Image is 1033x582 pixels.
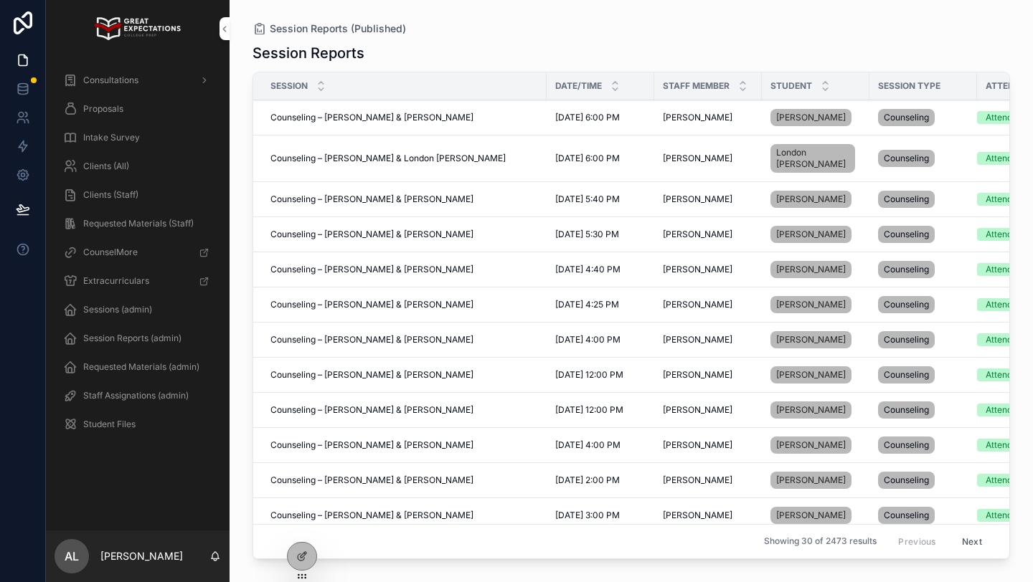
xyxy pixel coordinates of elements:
span: Counseling – [PERSON_NAME] & [PERSON_NAME] [270,264,473,275]
a: Requested Materials (admin) [55,354,221,380]
a: Session Reports (admin) [55,325,221,351]
div: Attended [986,509,1022,522]
span: [DATE] 12:00 PM [555,404,623,416]
a: [DATE] 2:00 PM [555,474,646,486]
a: Student Files [55,411,221,437]
a: Proposals [55,96,221,122]
span: Staff Assignations (admin) [83,390,189,401]
span: [DATE] 4:00 PM [555,439,621,451]
a: London [PERSON_NAME] [770,144,855,173]
a: [PERSON_NAME] [770,223,861,246]
span: Clients (Staff) [83,189,138,201]
span: Showing 30 of 2473 results [764,536,877,548]
span: Counseling [884,474,929,486]
span: Counseling – [PERSON_NAME] & [PERSON_NAME] [270,112,473,123]
p: [PERSON_NAME] [100,549,183,563]
span: [PERSON_NAME] [776,404,846,416]
a: [PERSON_NAME] [770,363,861,386]
span: [DATE] 12:00 PM [555,369,623,381]
a: Counseling [878,223,968,246]
span: [PERSON_NAME] [776,299,846,310]
a: [DATE] 4:25 PM [555,299,646,310]
span: [PERSON_NAME] [776,229,846,240]
a: [PERSON_NAME] [770,472,852,489]
span: Counseling – [PERSON_NAME] & [PERSON_NAME] [270,229,473,240]
a: Counseling – [PERSON_NAME] & London [PERSON_NAME] [270,153,538,164]
span: Counseling [884,510,929,521]
span: Counseling – [PERSON_NAME] & [PERSON_NAME] [270,334,473,345]
a: [PERSON_NAME] [663,112,753,123]
div: Attended [986,193,1022,206]
a: [PERSON_NAME] [770,258,861,281]
div: scrollable content [46,57,230,456]
a: [PERSON_NAME] [663,299,753,310]
a: [PERSON_NAME] [663,439,753,451]
a: [PERSON_NAME] [663,369,753,381]
a: [DATE] 5:40 PM [555,194,646,205]
a: [PERSON_NAME] [770,328,861,351]
a: [PERSON_NAME] [663,229,753,240]
span: [PERSON_NAME] [776,369,846,381]
a: [DATE] 12:00 PM [555,404,646,416]
span: Session Reports (admin) [83,333,181,344]
a: Counseling – [PERSON_NAME] & [PERSON_NAME] [270,369,538,381]
span: CounselMore [83,247,138,258]
a: Counseling [878,147,968,170]
span: [DATE] 4:00 PM [555,334,621,345]
span: Requested Materials (admin) [83,361,199,373]
div: Attended [986,298,1022,311]
span: [PERSON_NAME] [663,369,732,381]
span: [PERSON_NAME] [776,264,846,275]
a: [PERSON_NAME] [770,504,861,527]
span: Counseling – [PERSON_NAME] & [PERSON_NAME] [270,194,473,205]
span: [PERSON_NAME] [776,112,846,123]
a: London [PERSON_NAME] [770,141,861,176]
span: Clients (All) [83,161,129,172]
div: Attended [986,152,1022,165]
span: Counseling [884,334,929,345]
a: Counseling – [PERSON_NAME] & [PERSON_NAME] [270,194,538,205]
a: Counseling [878,504,968,527]
span: Session Type [878,80,940,92]
a: [DATE] 4:00 PM [555,334,646,345]
span: Sessions (admin) [83,304,152,315]
span: [PERSON_NAME] [776,334,846,345]
a: [PERSON_NAME] [663,194,753,205]
span: Requested Materials (Staff) [83,218,194,229]
a: Clients (All) [55,153,221,179]
a: Counseling [878,328,968,351]
span: Counseling [884,299,929,310]
span: [PERSON_NAME] [663,153,732,164]
a: [PERSON_NAME] [770,106,861,129]
span: [PERSON_NAME] [663,474,732,486]
div: Attended [986,439,1022,452]
button: Next [952,530,992,553]
img: App logo [95,17,180,40]
span: Staff Member [663,80,730,92]
a: Counseling [878,399,968,421]
a: Clients (Staff) [55,182,221,208]
span: [PERSON_NAME] [776,439,846,451]
a: Staff Assignations (admin) [55,383,221,409]
span: Counseling [884,153,929,164]
a: [PERSON_NAME] [663,153,753,164]
a: Counseling – [PERSON_NAME] & [PERSON_NAME] [270,299,538,310]
span: Counseling – [PERSON_NAME] & [PERSON_NAME] [270,439,473,451]
a: Intake Survey [55,125,221,151]
a: [DATE] 4:00 PM [555,439,646,451]
a: [PERSON_NAME] [663,404,753,416]
span: [DATE] 3:00 PM [555,510,620,521]
a: Counseling [878,258,968,281]
a: Extracurriculars [55,268,221,294]
span: Student [770,80,812,92]
div: Attended [986,404,1022,416]
a: [PERSON_NAME] [770,469,861,492]
span: [DATE] 6:00 PM [555,153,620,164]
a: [PERSON_NAME] [663,474,753,486]
span: Counseling – [PERSON_NAME] & [PERSON_NAME] [270,299,473,310]
span: Counseling – [PERSON_NAME] & London [PERSON_NAME] [270,153,506,164]
a: [DATE] 5:30 PM [555,229,646,240]
a: [PERSON_NAME] [770,507,852,524]
a: Sessions (admin) [55,297,221,323]
a: [PERSON_NAME] [770,261,852,278]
